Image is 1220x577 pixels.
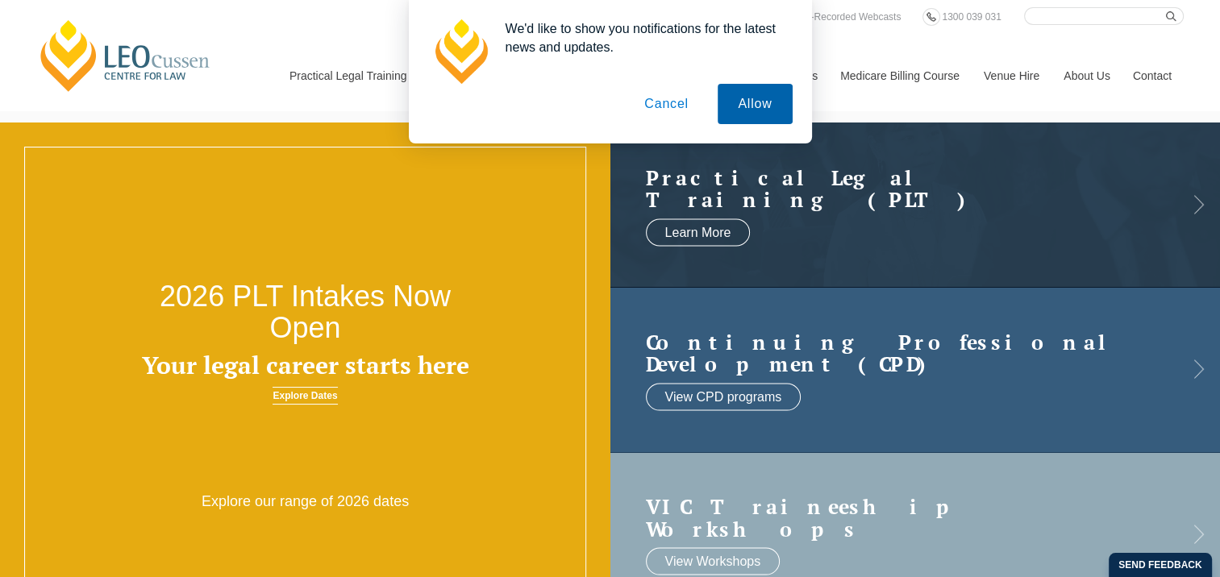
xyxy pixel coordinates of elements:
[624,84,709,124] button: Cancel
[646,330,1153,375] h2: Continuing Professional Development (CPD)
[493,19,793,56] div: We'd like to show you notifications for the latest news and updates.
[646,166,1153,210] a: Practical LegalTraining (PLT)
[273,387,337,405] a: Explore Dates
[646,548,781,575] a: View Workshops
[122,352,488,379] h3: Your legal career starts here
[646,330,1153,375] a: Continuing ProfessionalDevelopment (CPD)
[428,19,493,84] img: notification icon
[646,496,1153,540] a: VIC Traineeship Workshops
[646,166,1153,210] h2: Practical Legal Training (PLT)
[646,383,802,410] a: View CPD programs
[183,492,427,511] p: Explore our range of 2026 dates
[718,84,792,124] button: Allow
[122,280,488,344] h2: 2026 PLT Intakes Now Open
[646,218,751,246] a: Learn More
